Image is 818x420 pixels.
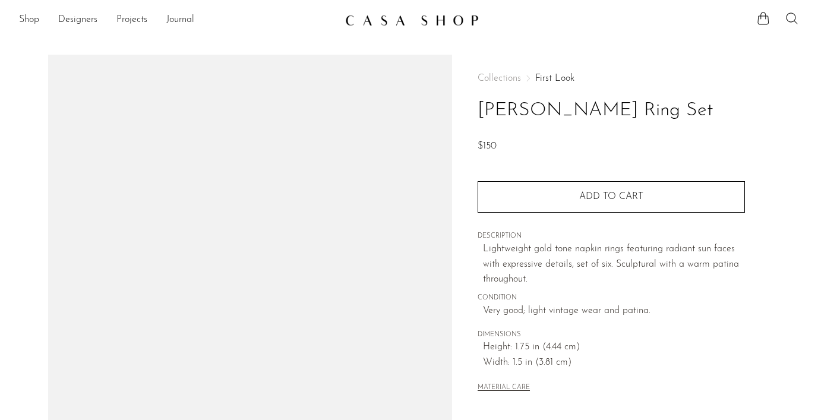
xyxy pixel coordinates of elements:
h1: [PERSON_NAME] Ring Set [478,96,745,126]
span: Height: 1.75 in (4.44 cm) [483,340,745,355]
a: Shop [19,12,39,28]
a: Journal [166,12,194,28]
span: Width: 1.5 in (3.81 cm) [483,355,745,371]
nav: Desktop navigation [19,10,336,30]
span: $150 [478,141,497,151]
span: CONDITION [478,293,745,304]
p: Lightweight gold tone napkin rings featuring radiant sun faces with expressive details, set of si... [483,242,745,288]
span: DESCRIPTION [478,231,745,242]
span: Collections [478,74,521,83]
nav: Breadcrumbs [478,74,745,83]
span: Add to cart [579,192,643,201]
button: MATERIAL CARE [478,384,530,393]
ul: NEW HEADER MENU [19,10,336,30]
span: DIMENSIONS [478,330,745,340]
a: Projects [116,12,147,28]
button: Add to cart [478,181,745,212]
a: Designers [58,12,97,28]
span: Very good; light vintage wear and patina. [483,304,745,319]
a: First Look [535,74,574,83]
